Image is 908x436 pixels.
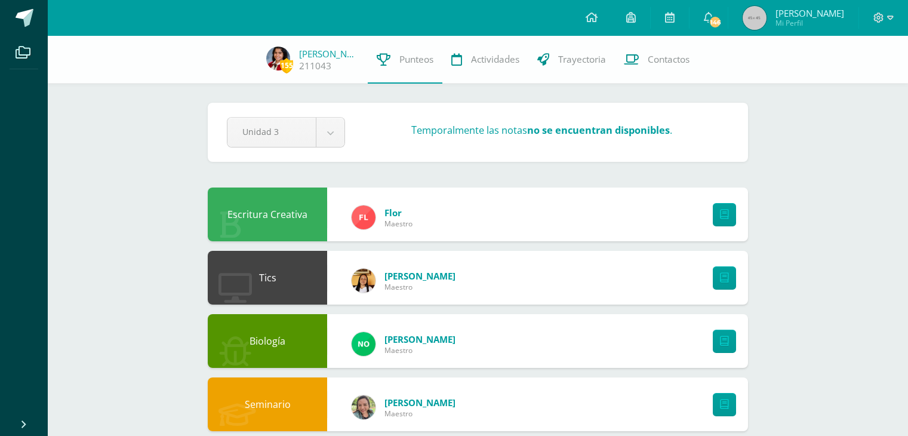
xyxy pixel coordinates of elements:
[352,269,375,293] img: 405e426cf699282c02b6e6c69ff5ea82.png
[368,36,442,84] a: Punteos
[442,36,528,84] a: Actividades
[208,251,327,305] div: Tics
[775,18,844,28] span: Mi Perfil
[709,16,722,29] span: 146
[208,377,327,431] div: Seminario
[384,409,455,419] span: Maestro
[648,53,690,66] span: Contactos
[528,36,615,84] a: Trayectoria
[352,205,375,229] img: ee4c80e74de24197546d7f698c8a9300.png
[227,118,344,147] a: Unidad 3
[384,219,413,229] span: Maestro
[775,7,844,19] span: [PERSON_NAME]
[352,395,375,419] img: 122e9714e10bb4c5f892dd210be2c6fb.png
[558,53,606,66] span: Trayectoria
[384,333,455,345] span: [PERSON_NAME]
[384,207,413,219] span: Flor
[384,397,455,409] span: [PERSON_NAME]
[280,58,293,73] span: 155
[527,124,670,137] strong: no se encuentran disponibles
[299,60,331,72] a: 211043
[471,53,519,66] span: Actividades
[384,345,455,355] span: Maestro
[266,47,290,70] img: 62abbded966eba66dfe4a8dd19c6c2a2.png
[743,6,767,30] img: 45x45
[384,282,455,292] span: Maestro
[615,36,698,84] a: Contactos
[242,118,301,146] span: Unidad 3
[208,314,327,368] div: Biología
[384,270,455,282] span: [PERSON_NAME]
[352,332,375,356] img: 0c579654ad55c33df32e4605ec9837f6.png
[399,53,433,66] span: Punteos
[299,48,359,60] a: [PERSON_NAME]
[411,124,672,137] h3: Temporalmente las notas .
[208,188,327,241] div: Escritura Creativa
